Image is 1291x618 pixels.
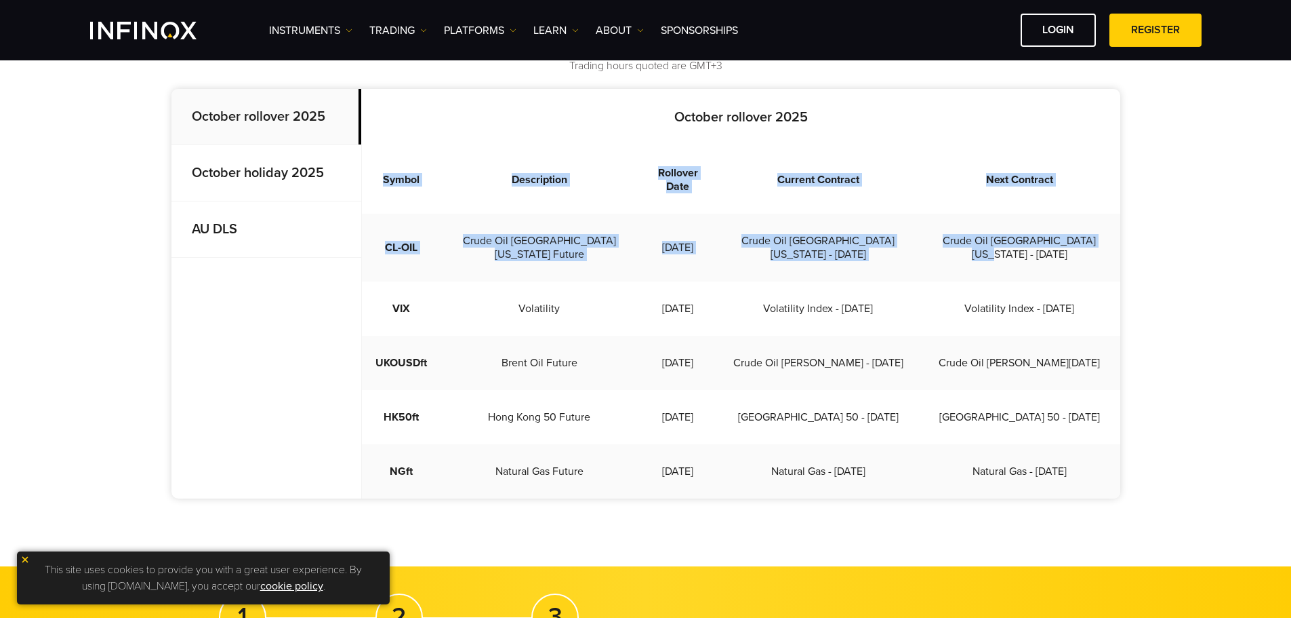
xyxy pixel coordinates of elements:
[638,444,718,499] td: [DATE]
[1021,14,1096,47] a: LOGIN
[919,336,1120,390] td: Crude Oil [PERSON_NAME][DATE]
[362,390,440,444] td: HK50ft
[638,336,718,390] td: [DATE]
[362,146,440,214] th: Symbol
[440,444,638,499] td: Natural Gas Future
[919,214,1120,282] td: Crude Oil [GEOGRAPHIC_DATA][US_STATE] - [DATE]
[440,146,638,214] th: Description
[24,558,383,598] p: This site uses cookies to provide you with a great user experience. By using [DOMAIN_NAME], you a...
[718,390,919,444] td: [GEOGRAPHIC_DATA] 50 - [DATE]
[718,146,919,214] th: Current Contract
[444,22,516,39] a: PLATFORMS
[192,221,237,237] strong: AU DLS
[718,214,919,282] td: Crude Oil [GEOGRAPHIC_DATA][US_STATE] - [DATE]
[362,282,440,336] td: VIX
[919,282,1120,336] td: Volatility Index - [DATE]
[1109,14,1202,47] a: REGISTER
[20,555,30,564] img: yellow close icon
[440,282,638,336] td: Volatility
[596,22,644,39] a: ABOUT
[440,336,638,390] td: Brent Oil Future
[362,214,440,282] td: CL-OIL
[638,214,718,282] td: [DATE]
[718,282,919,336] td: Volatility Index - [DATE]
[369,22,427,39] a: TRADING
[90,22,228,39] a: INFINOX Logo
[674,109,808,125] strong: October rollover 2025
[440,390,638,444] td: Hong Kong 50 Future
[919,390,1120,444] td: [GEOGRAPHIC_DATA] 50 - [DATE]
[661,22,738,39] a: SPONSORSHIPS
[638,390,718,444] td: [DATE]
[269,22,352,39] a: Instruments
[192,165,324,181] strong: October holiday 2025
[718,444,919,499] td: Natural Gas - [DATE]
[638,282,718,336] td: [DATE]
[192,109,325,125] strong: October rollover 2025
[171,58,1120,74] p: Trading hours quoted are GMT+3
[260,579,323,593] a: cookie policy
[718,336,919,390] td: Crude Oil [PERSON_NAME] - [DATE]
[919,444,1120,499] td: Natural Gas - [DATE]
[362,444,440,499] td: NGft
[638,146,718,214] th: Rollover Date
[533,22,579,39] a: Learn
[440,214,638,282] td: Crude Oil [GEOGRAPHIC_DATA][US_STATE] Future
[919,146,1120,214] th: Next Contract
[362,336,440,390] td: UKOUSDft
